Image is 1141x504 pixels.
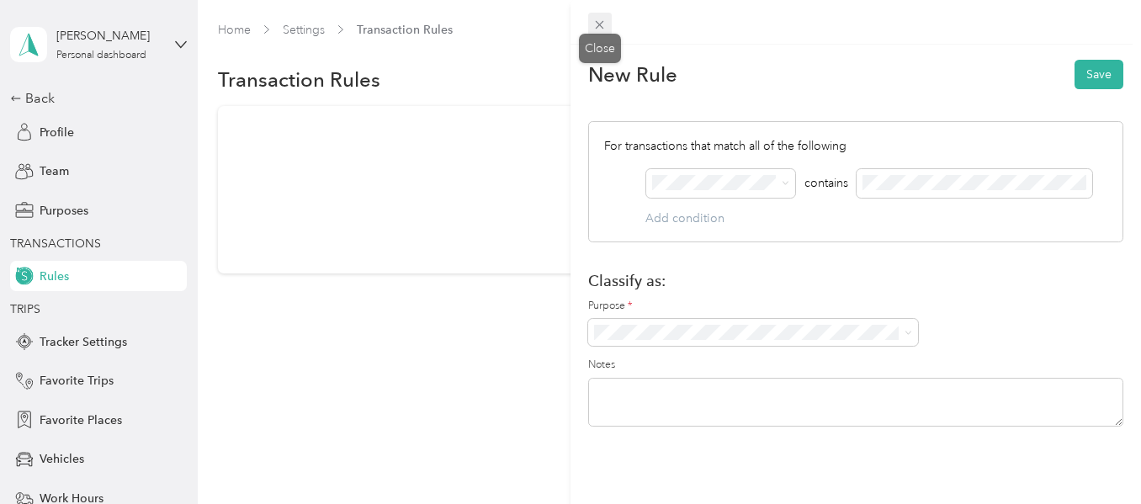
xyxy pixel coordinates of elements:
[804,174,848,192] div: contains
[604,137,1108,155] p: For transactions that match all of the following
[1047,410,1141,504] iframe: Everlance-gr Chat Button Frame
[579,34,621,63] div: Close
[1075,60,1123,89] button: Save
[588,358,1123,373] label: Notes
[588,299,1123,314] label: Purpose
[588,272,1123,289] h1: Classify as:
[588,66,677,83] h1: New Rule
